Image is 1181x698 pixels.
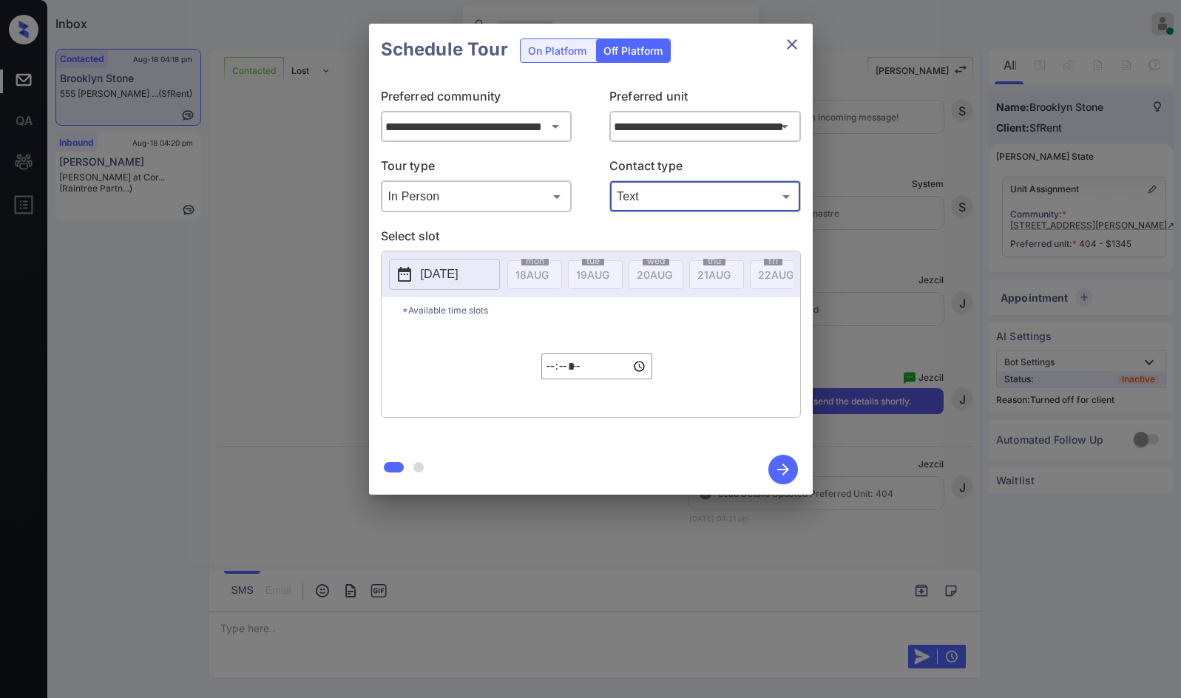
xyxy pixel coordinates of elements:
p: [DATE] [421,265,458,283]
div: On Platform [521,39,594,62]
button: [DATE] [389,259,500,290]
p: Preferred unit [609,87,801,111]
p: Contact type [609,157,801,180]
div: Off Platform [596,39,670,62]
p: Tour type [381,157,572,180]
button: Open [774,116,795,137]
div: off-platform-time-select [541,323,652,410]
button: close [777,30,807,59]
p: Preferred community [381,87,572,111]
p: Select slot [381,227,801,251]
div: Text [613,184,797,209]
p: *Available time slots [402,297,800,323]
div: In Person [385,184,569,209]
button: Open [545,116,566,137]
h2: Schedule Tour [369,24,520,75]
